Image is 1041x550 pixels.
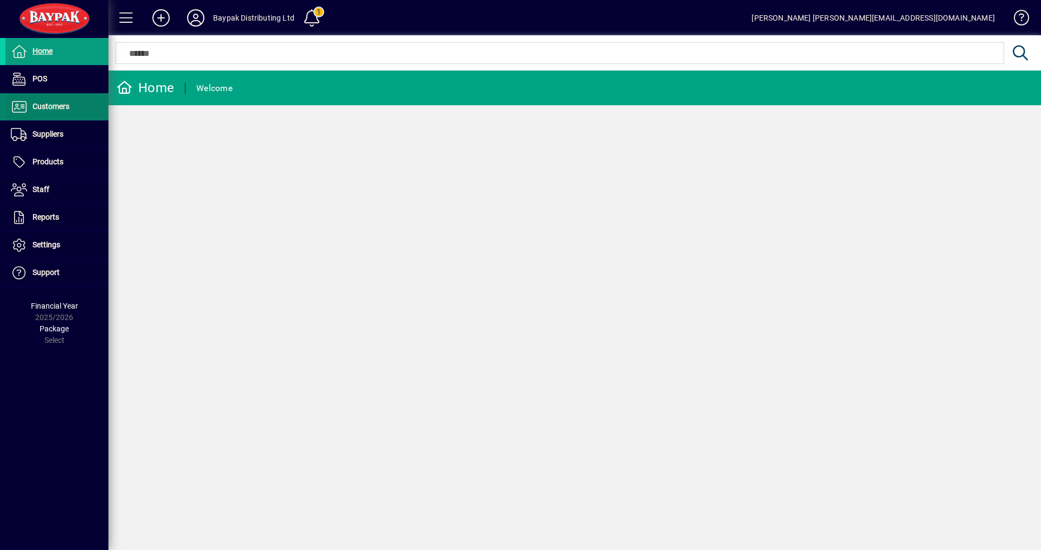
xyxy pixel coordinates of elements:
span: Products [33,157,63,166]
a: Reports [5,204,108,231]
button: Add [144,8,178,28]
span: Package [40,324,69,333]
a: Support [5,259,108,286]
span: Customers [33,102,69,111]
span: Financial Year [31,302,78,310]
span: Suppliers [33,130,63,138]
span: Settings [33,240,60,249]
a: POS [5,66,108,93]
a: Settings [5,232,108,259]
div: Welcome [196,80,233,97]
button: Profile [178,8,213,28]
span: Staff [33,185,49,194]
span: Home [33,47,53,55]
a: Products [5,149,108,176]
div: [PERSON_NAME] [PERSON_NAME][EMAIL_ADDRESS][DOMAIN_NAME] [751,9,995,27]
span: POS [33,74,47,83]
span: Reports [33,213,59,221]
a: Knowledge Base [1006,2,1027,37]
a: Staff [5,176,108,203]
a: Customers [5,93,108,120]
div: Baypak Distributing Ltd [213,9,294,27]
div: Home [117,79,174,97]
span: Support [33,268,60,277]
a: Suppliers [5,121,108,148]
